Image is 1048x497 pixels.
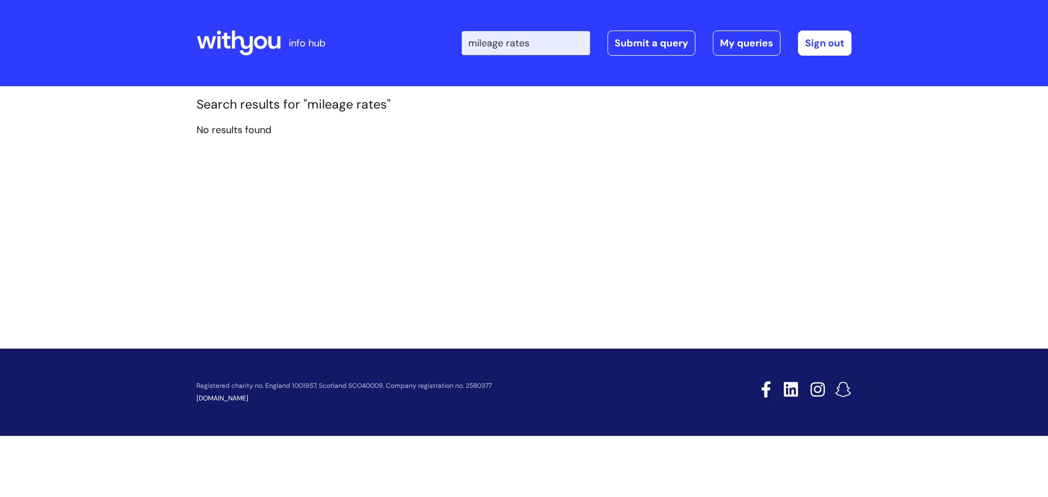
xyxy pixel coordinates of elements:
a: My queries [713,31,781,56]
div: | - [462,31,851,56]
a: [DOMAIN_NAME] [196,394,248,403]
a: Sign out [798,31,851,56]
h1: Search results for "mileage rates" [196,97,851,112]
p: Registered charity no. England 1001957, Scotland SCO40009. Company registration no. 2580377 [196,382,683,390]
a: Submit a query [608,31,695,56]
p: info hub [289,34,325,52]
input: Search [462,31,590,55]
p: No results found [196,121,851,139]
